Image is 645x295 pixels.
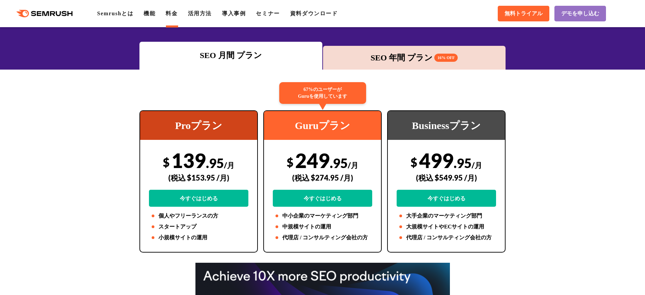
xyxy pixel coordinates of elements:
[144,11,155,16] a: 機能
[273,148,372,207] div: 249
[290,11,338,16] a: 資料ダウンロード
[140,111,257,140] div: Proプラン
[273,212,372,220] li: 中小企業のマーケティング部門
[97,11,133,16] a: Semrushとは
[166,11,177,16] a: 料金
[279,82,366,104] div: 67%のユーザーが Guruを使用しています
[397,234,496,242] li: 代理店 / コンサルティング会社の方
[505,10,543,17] span: 無料トライアル
[273,190,372,207] a: 今すぐはじめる
[273,234,372,242] li: 代理店 / コンサルティング会社の方
[397,212,496,220] li: 大手企業のマーケティング部門
[149,166,248,190] div: (税込 $153.95 /月)
[206,155,224,171] span: .95
[287,155,293,169] span: $
[348,161,358,170] span: /月
[498,6,549,21] a: 無料トライアル
[273,223,372,231] li: 中規模サイトの運用
[163,155,170,169] span: $
[397,148,496,207] div: 499
[388,111,505,140] div: Businessプラン
[256,11,280,16] a: セミナー
[149,234,248,242] li: 小規模サイトの運用
[149,148,248,207] div: 139
[330,155,348,171] span: .95
[411,155,417,169] span: $
[149,190,248,207] a: 今すぐはじめる
[561,10,599,17] span: デモを申し込む
[397,223,496,231] li: 大規模サイトやECサイトの運用
[454,155,472,171] span: .95
[434,54,458,62] span: 16% OFF
[222,11,246,16] a: 導入事例
[264,111,381,140] div: Guruプラン
[397,190,496,207] a: 今すぐはじめる
[188,11,212,16] a: 活用方法
[554,6,606,21] a: デモを申し込む
[143,49,319,61] div: SEO 月間 プラン
[472,161,482,170] span: /月
[149,223,248,231] li: スタートアップ
[149,212,248,220] li: 個人やフリーランスの方
[397,166,496,190] div: (税込 $549.95 /月)
[273,166,372,190] div: (税込 $274.95 /月)
[326,52,502,64] div: SEO 年間 プラン
[224,161,234,170] span: /月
